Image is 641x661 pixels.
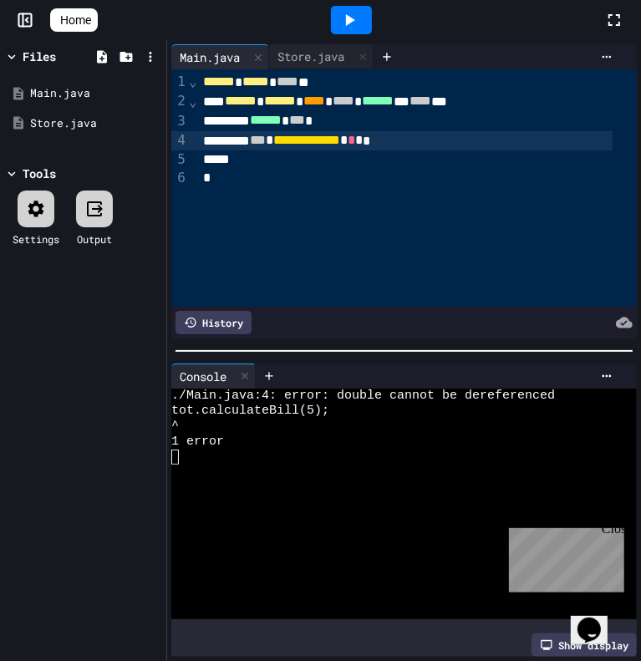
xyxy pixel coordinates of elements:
[7,7,115,106] div: Chat with us now!Close
[30,85,160,102] div: Main.java
[171,419,179,434] span: ^
[171,368,235,385] div: Console
[171,150,188,169] div: 5
[176,311,252,334] div: History
[188,74,198,89] span: Fold line
[60,12,91,28] span: Home
[171,73,188,92] div: 1
[77,231,112,247] div: Output
[13,231,59,247] div: Settings
[171,131,188,150] div: 4
[171,48,248,66] div: Main.java
[171,92,188,111] div: 2
[171,112,188,131] div: 3
[171,435,224,450] span: 1 error
[171,169,188,187] div: 6
[23,165,56,182] div: Tools
[269,48,353,65] div: Store.java
[171,404,329,419] span: tot.calculateBill(5);
[30,115,160,132] div: Store.java
[571,594,624,644] iframe: chat widget
[502,521,624,592] iframe: chat widget
[23,48,56,65] div: Files
[188,94,198,109] span: Fold line
[171,389,555,404] span: ./Main.java:4: error: double cannot be dereferenced
[532,633,637,657] div: Show display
